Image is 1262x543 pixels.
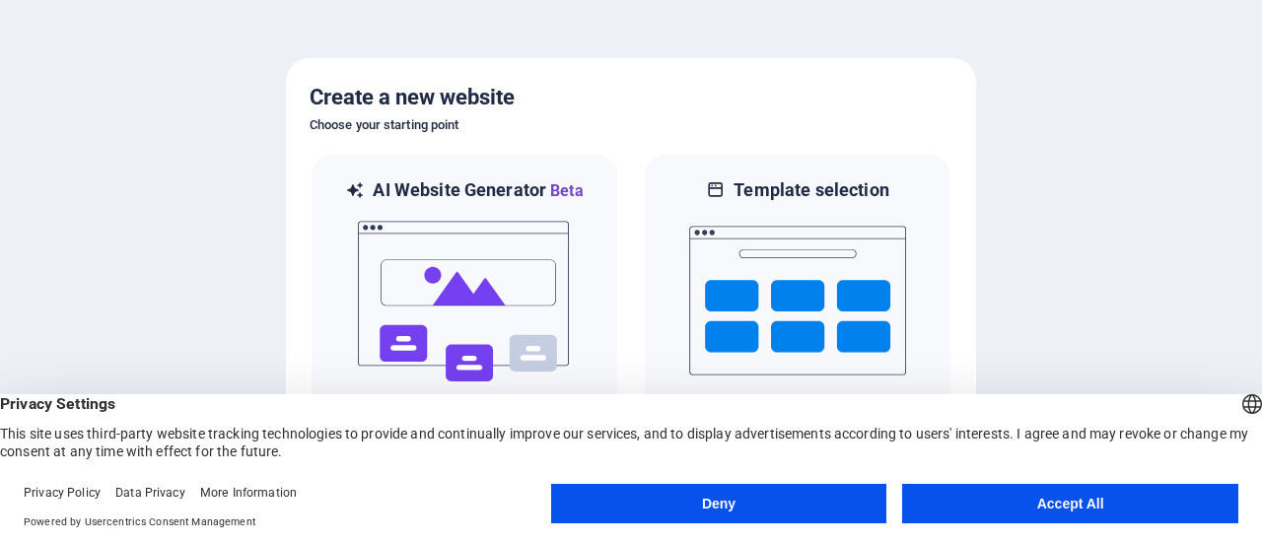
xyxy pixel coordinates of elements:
img: ai [356,203,573,400]
h5: Create a new website [310,82,952,113]
h6: Template selection [734,178,888,202]
h6: AI Website Generator [373,178,583,203]
div: Template selectionChoose from 150+ templates and adjust it to you needs. [643,153,952,461]
h6: Choose your starting point [310,113,952,137]
span: Beta [546,181,584,200]
div: AI Website GeneratorBetaaiLet the AI Website Generator create a website based on your input. [310,153,619,461]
